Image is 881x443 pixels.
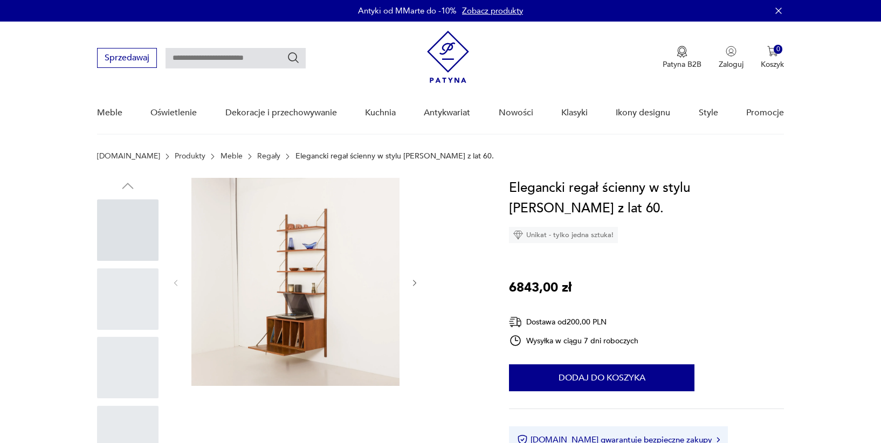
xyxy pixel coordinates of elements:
p: Elegancki regał ścienny w stylu [PERSON_NAME] z lat 60. [295,152,494,161]
div: Unikat - tylko jedna sztuka! [509,227,618,243]
p: Koszyk [761,59,784,70]
div: Wysyłka w ciągu 7 dni roboczych [509,334,638,347]
a: Meble [221,152,243,161]
img: Zdjęcie produktu Elegancki regał ścienny w stylu Poula Cadoviusa z lat 60. [191,178,400,386]
img: Ikona koszyka [767,46,778,57]
h1: Elegancki regał ścienny w stylu [PERSON_NAME] z lat 60. [509,178,784,219]
a: Sprzedawaj [97,55,157,63]
a: Oświetlenie [150,92,197,134]
a: Kuchnia [365,92,396,134]
a: Zobacz produkty [462,5,523,16]
img: Patyna - sklep z meblami i dekoracjami vintage [427,31,469,83]
div: Dostawa od 200,00 PLN [509,315,638,329]
button: Patyna B2B [663,46,701,70]
a: Dekoracje i przechowywanie [225,92,337,134]
button: 0Koszyk [761,46,784,70]
a: Antykwariat [424,92,470,134]
button: Dodaj do koszyka [509,364,694,391]
a: Style [699,92,718,134]
a: Regały [257,152,280,161]
a: Ikona medaluPatyna B2B [663,46,701,70]
a: Klasyki [561,92,588,134]
p: Zaloguj [719,59,744,70]
a: Promocje [746,92,784,134]
img: Ikona diamentu [513,230,523,240]
a: Nowości [499,92,533,134]
img: Ikonka użytkownika [726,46,737,57]
a: [DOMAIN_NAME] [97,152,160,161]
img: Ikona medalu [677,46,687,58]
img: Ikona dostawy [509,315,522,329]
a: Produkty [175,152,205,161]
button: Zaloguj [719,46,744,70]
p: 6843,00 zł [509,278,572,298]
button: Sprzedawaj [97,48,157,68]
p: Patyna B2B [663,59,701,70]
img: Ikona strzałki w prawo [717,437,720,442]
button: Szukaj [287,51,300,64]
div: 0 [774,45,783,54]
a: Meble [97,92,122,134]
p: Antyki od MMarte do -10% [358,5,457,16]
a: Ikony designu [616,92,670,134]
